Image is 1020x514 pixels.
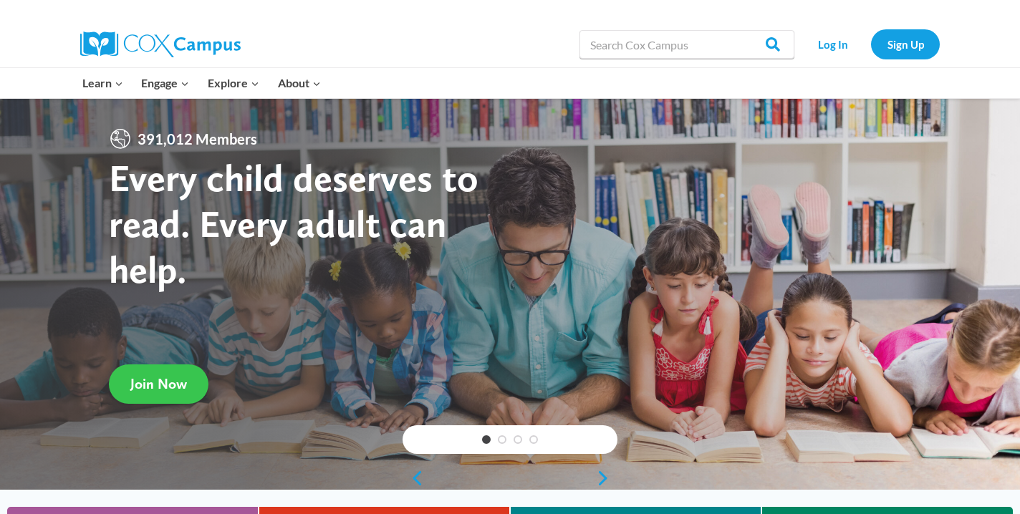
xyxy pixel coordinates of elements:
a: 4 [529,435,538,444]
a: next [596,470,617,487]
span: Join Now [130,375,187,392]
input: Search Cox Campus [579,30,794,59]
a: Log In [802,29,864,59]
div: content slider buttons [403,464,617,493]
a: Sign Up [871,29,940,59]
a: 2 [498,435,506,444]
button: Child menu of Engage [133,68,199,98]
nav: Primary Navigation [73,68,329,98]
span: 391,012 Members [132,127,263,150]
button: Child menu of Explore [198,68,269,98]
a: previous [403,470,424,487]
button: Child menu of Learn [73,68,133,98]
a: 3 [514,435,522,444]
img: Cox Campus [80,31,241,57]
a: Join Now [109,364,208,404]
strong: Every child deserves to read. Every adult can help. [109,155,478,291]
button: Child menu of About [269,68,330,98]
a: 1 [482,435,491,444]
nav: Secondary Navigation [802,29,940,59]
